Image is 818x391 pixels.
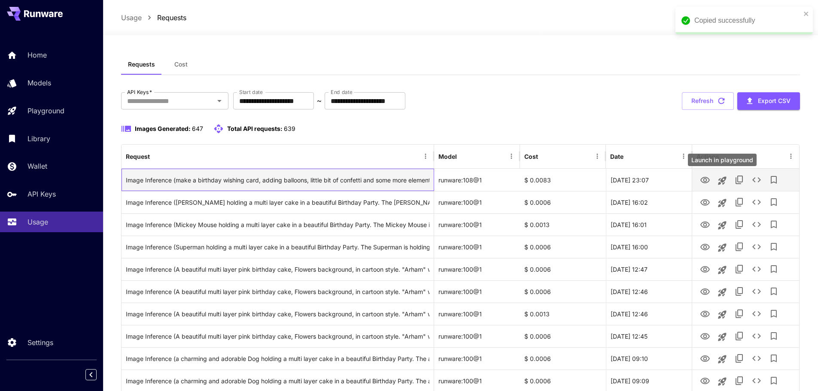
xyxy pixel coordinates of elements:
button: See details [748,305,765,322]
button: See details [748,261,765,278]
button: Launch in playground [714,261,731,279]
div: $ 0.0006 [520,191,606,213]
button: Copy TaskUUID [731,261,748,278]
div: runware:100@1 [434,236,520,258]
button: Copy TaskUUID [731,350,748,367]
div: $ 0.0006 [520,236,606,258]
span: Requests [128,61,155,68]
div: Click to copy prompt [126,281,429,303]
button: Add to library [765,261,782,278]
div: $ 0.0006 [520,258,606,280]
div: Date [610,153,623,160]
button: Collapse sidebar [85,369,97,380]
div: Click to copy prompt [126,325,429,347]
div: Click to copy prompt [126,214,429,236]
button: Launch in playground [714,373,731,390]
p: Models [27,78,51,88]
p: Settings [27,337,53,348]
button: Copy TaskUUID [731,372,748,389]
button: View Image [696,305,714,322]
button: Launch in playground [714,328,731,346]
div: runware:100@1 [434,258,520,280]
div: Click to copy prompt [126,191,429,213]
div: Click to copy prompt [126,258,429,280]
button: View Image [696,372,714,389]
div: 22 Aug, 2025 12:47 [606,258,692,280]
p: Usage [27,217,48,227]
button: Menu [678,150,690,162]
button: Menu [591,150,603,162]
button: Menu [785,150,797,162]
button: Add to library [765,216,782,233]
p: Playground [27,106,64,116]
div: 22 Aug, 2025 23:07 [606,169,692,191]
button: Launch in playground [714,239,731,256]
button: Sort [151,150,163,162]
div: $ 0.0006 [520,280,606,303]
button: View Image [696,260,714,278]
a: Usage [121,12,142,23]
label: End date [331,88,352,96]
span: Cost [174,61,188,68]
div: 22 Aug, 2025 16:01 [606,213,692,236]
button: Copy TaskUUID [731,238,748,255]
div: 22 Aug, 2025 16:02 [606,191,692,213]
div: runware:100@1 [434,347,520,370]
p: ~ [317,96,322,106]
button: See details [748,283,765,300]
div: Cost [524,153,538,160]
button: Add to library [765,372,782,389]
div: $ 0.0013 [520,303,606,325]
div: runware:100@1 [434,325,520,347]
button: Add to library [765,194,782,211]
div: $ 0.0006 [520,347,606,370]
button: Launch in playground [714,194,731,212]
div: Copied successfully [694,15,801,26]
button: Export CSV [737,92,800,110]
div: Collapse sidebar [92,367,103,382]
p: Home [27,50,47,60]
div: 22 Aug, 2025 12:45 [606,325,692,347]
button: Copy TaskUUID [731,171,748,188]
div: $ 0.0006 [520,325,606,347]
button: See details [748,350,765,367]
button: See details [748,327,765,345]
button: See details [748,372,765,389]
button: See details [748,194,765,211]
label: Start date [239,88,263,96]
button: Refresh [682,92,734,110]
button: Launch in playground [714,306,731,323]
button: Add to library [765,238,782,255]
div: 22 Aug, 2025 16:00 [606,236,692,258]
button: Launch in playground [714,284,731,301]
span: 647 [192,125,203,132]
button: Copy TaskUUID [731,216,748,233]
a: Requests [157,12,186,23]
nav: breadcrumb [121,12,186,23]
div: runware:100@1 [434,213,520,236]
div: runware:100@1 [434,303,520,325]
button: See details [748,171,765,188]
button: Menu [420,150,432,162]
button: Add to library [765,327,782,345]
button: Add to library [765,171,782,188]
div: $ 0.0083 [520,169,606,191]
span: Images Generated: [135,125,191,132]
div: runware:108@1 [434,169,520,191]
label: API Keys [127,88,152,96]
button: Copy TaskUUID [731,194,748,211]
button: close [803,10,809,17]
button: Add to library [765,305,782,322]
button: View Image [696,171,714,188]
button: See details [748,238,765,255]
button: Sort [624,150,636,162]
div: runware:100@1 [434,280,520,303]
button: Copy TaskUUID [731,305,748,322]
button: View Image [696,327,714,345]
div: runware:100@1 [434,191,520,213]
button: View Image [696,349,714,367]
p: Library [27,133,50,144]
button: Sort [458,150,470,162]
p: API Keys [27,189,56,199]
button: View Image [696,282,714,300]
